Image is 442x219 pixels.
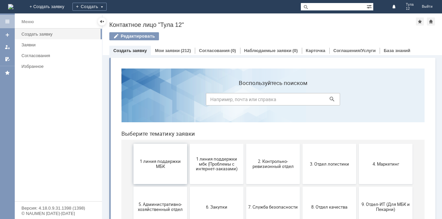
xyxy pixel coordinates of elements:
[98,17,106,26] div: Скрыть меню
[21,211,95,216] div: © NAUMEN [DATE]-[DATE]
[231,48,236,53] div: (0)
[72,3,107,11] div: Создать
[76,93,125,108] span: 1 линия поддержки мбк (Проблемы с интернет-заказами)
[181,48,191,53] div: (212)
[21,53,98,58] div: Согласования
[199,48,230,53] a: Согласования
[406,7,414,11] span: 12
[21,206,95,210] div: Версия: 4.18.0.9.31.1398 (1398)
[19,139,69,149] span: 5. Административно-хозяйственный отдел
[17,81,71,121] button: 1 линия поддержки МБК
[2,42,13,52] a: Мои заявки
[416,17,424,26] div: Добавить в избранное
[244,48,291,53] a: Наблюдаемые заявки
[130,124,184,164] button: 7. Служба безопасности
[186,167,240,207] button: Отдел-ИТ (Офис)
[130,167,184,207] button: Отдел-ИТ (Битрикс24 и CRM)
[186,124,240,164] button: 8. Отдел качества
[132,141,182,146] span: 7. Служба безопасности
[19,50,101,61] a: Согласования
[2,54,13,64] a: Мои согласования
[74,81,127,121] button: 1 линия поддержки мбк (Проблемы с интернет-заказами)
[333,48,376,53] a: Соглашения/Услуги
[406,3,414,7] span: Тула
[90,30,224,42] input: Например, почта или справка
[292,48,298,53] div: (0)
[427,17,435,26] div: Сделать домашней страницей
[384,48,410,53] a: База знаний
[21,42,98,47] div: Заявки
[19,29,101,39] a: Создать заявку
[243,124,296,164] button: 9. Отдел-ИТ (Для МБК и Пекарни)
[188,141,238,146] span: 8. Отдел качества
[76,141,125,146] span: 6. Закупки
[17,124,71,164] button: 5. Административно-хозяйственный отдел
[188,184,238,189] span: Отдел-ИТ (Офис)
[74,167,127,207] button: Отдел ИТ (1С)
[8,4,13,9] img: logo
[109,21,416,28] div: Контактное лицо "Тула 12"
[367,3,373,9] span: Расширенный поиск
[243,167,296,207] button: Финансовый отдел
[74,124,127,164] button: 6. Закупки
[76,184,125,189] span: Отдел ИТ (1С)
[130,81,184,121] button: 2. Контрольно-ревизионный отдел
[90,16,224,23] label: Воспользуйтесь поиском
[186,81,240,121] button: 3. Отдел логистики
[19,40,101,50] a: Заявки
[132,182,182,192] span: Отдел-ИТ (Битрикс24 и CRM)
[306,48,325,53] a: Карточка
[21,32,98,37] div: Создать заявку
[5,67,309,74] header: Выберите тематику заявки
[113,48,147,53] a: Создать заявку
[245,98,294,103] span: 4. Маркетинг
[243,81,296,121] button: 4. Маркетинг
[155,48,180,53] a: Мои заявки
[245,139,294,149] span: 9. Отдел-ИТ (Для МБК и Пекарни)
[245,184,294,189] span: Финансовый отдел
[188,98,238,103] span: 3. Отдел логистики
[2,30,13,40] a: Создать заявку
[132,96,182,106] span: 2. Контрольно-ревизионный отдел
[21,18,34,26] div: Меню
[21,64,91,69] div: Избранное
[19,184,69,189] span: Бухгалтерия (для мбк)
[8,4,13,9] a: Перейти на домашнюю страницу
[19,96,69,106] span: 1 линия поддержки МБК
[17,167,71,207] button: Бухгалтерия (для мбк)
